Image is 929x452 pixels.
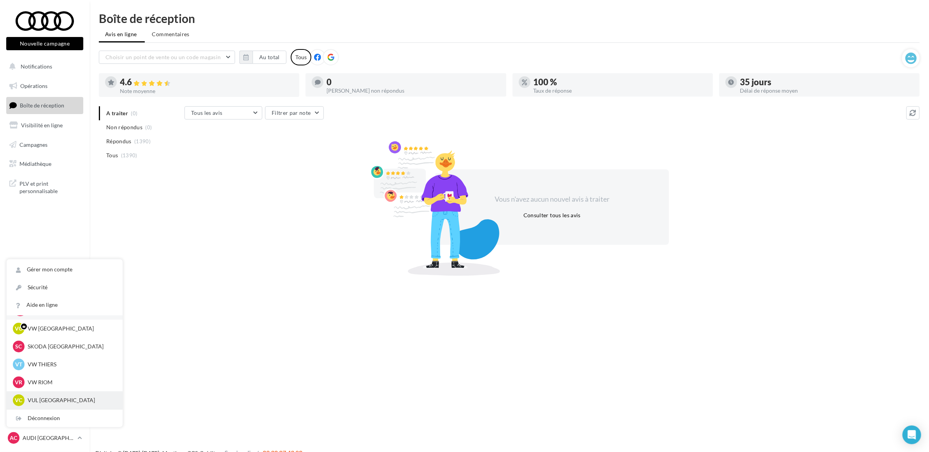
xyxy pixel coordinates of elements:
[534,88,707,93] div: Taux de réponse
[6,431,83,445] a: AC AUDI [GEOGRAPHIC_DATA]
[191,109,223,116] span: Tous les avis
[105,54,221,60] span: Choisir un point de vente ou un code magasin
[5,58,82,75] button: Notifications
[21,63,52,70] span: Notifications
[99,12,920,24] div: Boîte de réception
[106,151,118,159] span: Tous
[15,378,23,386] span: VR
[5,78,85,94] a: Opérations
[265,106,324,120] button: Filtrer par note
[239,51,286,64] button: Au total
[903,426,921,444] div: Open Intercom Messenger
[120,78,293,87] div: 4.6
[28,343,113,350] p: SKODA [GEOGRAPHIC_DATA]
[146,124,152,130] span: (0)
[5,97,85,114] a: Boîte de réception
[19,141,47,148] span: Campagnes
[327,88,500,93] div: [PERSON_NAME] non répondus
[28,378,113,386] p: VW RIOM
[5,137,85,153] a: Campagnes
[21,122,63,128] span: Visibilité en ligne
[520,211,584,220] button: Consulter tous les avis
[28,361,113,368] p: VW THIERS
[5,117,85,134] a: Visibilité en ligne
[28,325,113,332] p: VW [GEOGRAPHIC_DATA]
[5,175,85,198] a: PLV et print personnalisable
[28,396,113,404] p: VUL [GEOGRAPHIC_DATA]
[19,160,51,167] span: Médiathèque
[10,434,18,442] span: AC
[15,361,22,368] span: VT
[7,296,123,314] a: Aide en ligne
[20,83,47,89] span: Opérations
[291,49,311,65] div: Tous
[23,434,74,442] p: AUDI [GEOGRAPHIC_DATA]
[253,51,286,64] button: Au total
[7,261,123,278] a: Gérer mon compte
[15,325,23,332] span: VC
[485,194,619,204] div: Vous n'avez aucun nouvel avis à traiter
[184,106,262,120] button: Tous les avis
[5,156,85,172] a: Médiathèque
[106,137,132,145] span: Répondus
[19,178,80,195] span: PLV et print personnalisable
[7,279,123,296] a: Sécurité
[106,123,142,131] span: Non répondus
[99,51,235,64] button: Choisir un point de vente ou un code magasin
[740,78,913,86] div: 35 jours
[327,78,500,86] div: 0
[15,396,23,404] span: VC
[152,30,190,38] span: Commentaires
[16,343,22,350] span: SC
[121,152,137,158] span: (1390)
[534,78,707,86] div: 100 %
[134,138,151,144] span: (1390)
[6,37,83,50] button: Nouvelle campagne
[7,410,123,427] div: Déconnexion
[20,102,64,109] span: Boîte de réception
[120,88,293,94] div: Note moyenne
[740,88,913,93] div: Délai de réponse moyen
